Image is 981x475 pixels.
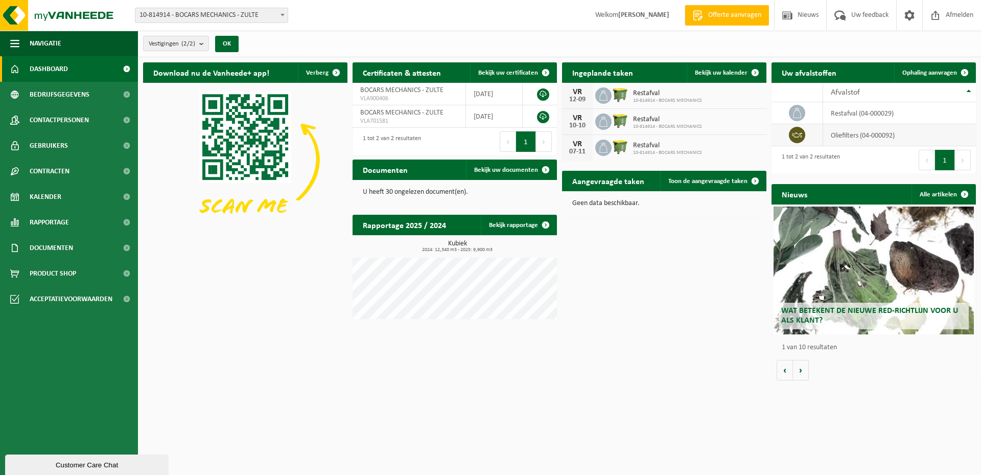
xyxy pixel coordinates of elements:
[143,36,209,51] button: Vestigingen(2/2)
[894,62,975,83] a: Ophaling aanvragen
[567,140,588,148] div: VR
[360,117,458,125] span: VLA701581
[516,131,536,152] button: 1
[823,102,976,124] td: restafval (04-000029)
[358,130,421,153] div: 1 tot 2 van 2 resultaten
[668,178,748,185] span: Toon de aangevraagde taken
[353,160,418,179] h2: Documenten
[30,210,69,235] span: Rapportage
[618,11,669,19] strong: [PERSON_NAME]
[685,5,769,26] a: Offerte aanvragen
[777,360,793,380] button: Vorige
[955,150,971,170] button: Next
[774,207,974,334] a: Wat betekent de nieuwe RED-richtlijn voor u als klant?
[793,360,809,380] button: Volgende
[358,247,557,253] span: 2024: 12,340 m3 - 2025: 9,900 m3
[781,307,958,325] span: Wat betekent de nieuwe RED-richtlijn voor u als klant?
[30,261,76,286] span: Product Shop
[30,107,89,133] span: Contactpersonen
[466,160,556,180] a: Bekijk uw documenten
[306,70,329,76] span: Verberg
[363,189,547,196] p: U heeft 30 ongelezen document(en).
[500,131,516,152] button: Previous
[612,138,629,155] img: WB-1100-HPE-GN-50
[215,36,239,52] button: OK
[902,70,957,76] span: Ophaling aanvragen
[470,62,556,83] a: Bekijk uw certificaten
[30,184,61,210] span: Kalender
[567,114,588,122] div: VR
[30,82,89,107] span: Bedrijfsgegevens
[353,62,451,82] h2: Certificaten & attesten
[562,171,655,191] h2: Aangevraagde taken
[633,98,702,104] span: 10-814914 - BOCARS MECHANICS
[831,88,860,97] span: Afvalstof
[695,70,748,76] span: Bekijk uw kalender
[562,62,643,82] h2: Ingeplande taken
[536,131,552,152] button: Next
[181,40,195,47] count: (2/2)
[481,215,556,235] a: Bekijk rapportage
[360,109,443,117] span: BOCARS MECHANICS - ZULTE
[360,95,458,103] span: VLA900406
[353,215,456,235] h2: Rapportage 2025 / 2024
[143,83,347,236] img: Download de VHEPlus App
[660,171,765,191] a: Toon de aangevraagde taken
[143,62,279,82] h2: Download nu de Vanheede+ app!
[919,150,935,170] button: Previous
[360,86,443,94] span: BOCARS MECHANICS - ZULTE
[466,105,522,128] td: [DATE]
[633,150,702,156] span: 10-814914 - BOCARS MECHANICS
[474,167,538,173] span: Bekijk uw documenten
[135,8,288,22] span: 10-814914 - BOCARS MECHANICS - ZULTE
[687,62,765,83] a: Bekijk uw kalender
[912,184,975,205] a: Alle artikelen
[777,149,840,171] div: 1 tot 2 van 2 resultaten
[612,112,629,129] img: WB-1100-HPE-GN-50
[633,116,702,124] span: Restafval
[572,200,756,207] p: Geen data beschikbaar.
[567,148,588,155] div: 07-11
[30,133,68,159] span: Gebruikers
[823,124,976,146] td: oliefilters (04-000092)
[466,83,522,105] td: [DATE]
[30,159,69,184] span: Contracten
[135,8,288,23] span: 10-814914 - BOCARS MECHANICS - ZULTE
[567,122,588,129] div: 10-10
[706,10,764,20] span: Offerte aanvragen
[633,89,702,98] span: Restafval
[772,184,818,204] h2: Nieuws
[567,96,588,103] div: 12-09
[149,36,195,52] span: Vestigingen
[298,62,346,83] button: Verberg
[633,124,702,130] span: 10-814914 - BOCARS MECHANICS
[772,62,847,82] h2: Uw afvalstoffen
[633,142,702,150] span: Restafval
[358,240,557,253] h3: Kubiek
[935,150,955,170] button: 1
[782,344,971,351] p: 1 van 10 resultaten
[30,56,68,82] span: Dashboard
[478,70,538,76] span: Bekijk uw certificaten
[30,286,112,312] span: Acceptatievoorwaarden
[612,86,629,103] img: WB-1100-HPE-GN-50
[30,235,73,261] span: Documenten
[567,88,588,96] div: VR
[30,31,61,56] span: Navigatie
[5,453,171,475] iframe: chat widget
